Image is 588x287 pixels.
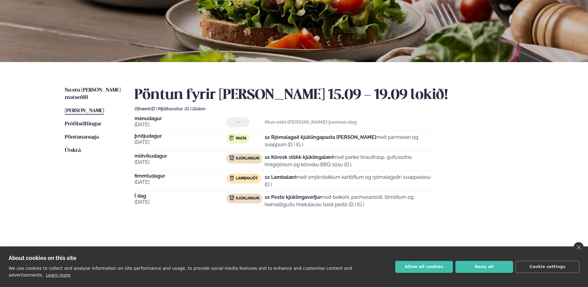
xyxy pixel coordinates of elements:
[9,266,352,277] p: We use cookies to collect and analyse information on site performance and usage, to provide socia...
[455,261,513,273] button: Deny all
[574,242,584,253] a: close
[65,134,99,141] a: Pöntunarsaga
[265,134,435,148] p: með parmesan og sveppum (D ) (G )
[134,199,226,206] span: [DATE]
[229,136,234,140] img: pasta.svg
[229,195,234,200] img: chicken.svg
[134,87,523,104] h2: Pöntun fyrir [PERSON_NAME] 15.09 - 19.09 lokið!
[134,194,226,199] span: Í dag
[265,119,357,125] strong: Mun ekki [PERSON_NAME] þennan dag
[516,261,579,273] button: Cookie settings
[65,107,104,115] a: [PERSON_NAME]
[134,106,523,111] div: Ofnæmi:
[151,106,185,111] span: (D ) Mjólkurvörur ,
[236,136,247,141] span: Pasta
[236,176,258,181] span: Lambakjöt
[236,196,259,201] span: Kjúklingur
[265,194,435,208] p: með beikoni, parmesanosti, tómötum og heimalöguðu hnetulausu basil pestó (D ) (G )
[134,154,226,159] span: miðvikudagur
[265,154,435,168] p: með panko brauðrasp, gufusoðnu hrísgrjónum og kóresku BBQ sósu (D )
[236,156,259,161] span: Kjúklingur
[265,174,435,188] p: með smjörsteiktum kartöflum og rjómalagaðri sveppasósu (D )
[134,159,226,166] span: [DATE]
[134,134,226,139] span: þriðjudagur
[395,261,453,273] button: Allow all cookies
[65,147,81,154] a: Útskrá
[134,179,226,186] span: [DATE]
[65,87,122,101] a: Næstu [PERSON_NAME] matseðill
[185,106,205,111] span: (G ) Glúten
[134,174,226,179] span: fimmtudagur
[265,154,333,160] strong: 1x Kóresk stökk kjúklingalæri
[65,148,81,153] span: Útskrá
[134,116,226,121] span: mánudagur
[265,174,296,180] strong: 1x Lambalæri
[134,121,226,128] span: [DATE]
[65,121,101,127] span: Prófílstillingar
[65,88,121,100] span: Næstu [PERSON_NAME] matseðill
[229,155,234,160] img: chicken.svg
[9,255,76,261] strong: About cookies on this site
[265,134,376,140] strong: 1x Rjómalagað kjúklingapasta [PERSON_NAME]
[65,120,101,128] a: Prófílstillingar
[236,120,240,125] span: ---
[229,175,234,180] img: Lamb.svg
[65,135,99,140] span: Pöntunarsaga
[134,139,226,146] span: [DATE]
[65,108,104,113] span: [PERSON_NAME]
[46,273,71,277] a: Learn more
[265,194,321,200] strong: 1x Pesto kjúklingavefjur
